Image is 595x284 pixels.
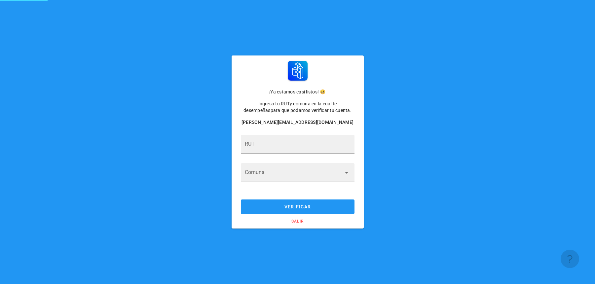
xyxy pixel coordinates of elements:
[247,204,348,209] span: verificar
[241,199,354,214] button: verificar
[241,217,354,226] a: salir
[245,219,350,224] span: salir
[241,100,354,114] p: Ingresa tu RUT para que podamos verificar tu cuenta.
[243,101,337,113] span: y comuna en la cual te desempeñas
[241,119,354,125] div: [PERSON_NAME][EMAIL_ADDRESS][DOMAIN_NAME]
[241,89,354,95] p: ¡Ya estamos casi listos! 😃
